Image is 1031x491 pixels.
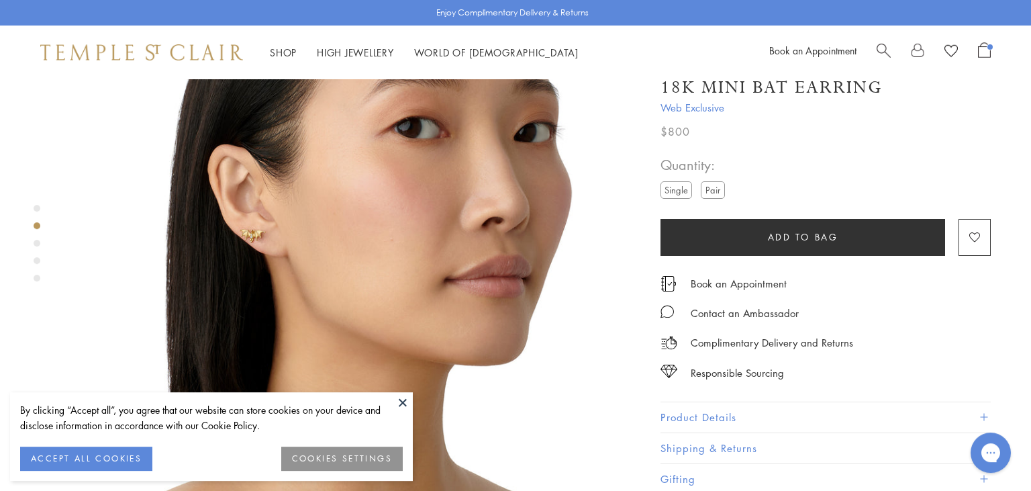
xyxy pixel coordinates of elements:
[660,402,991,433] button: Product Details
[660,433,991,463] button: Shipping & Returns
[20,447,152,471] button: ACCEPT ALL COOKIES
[414,46,579,59] a: World of [DEMOGRAPHIC_DATA]World of [DEMOGRAPHIC_DATA]
[317,46,394,59] a: High JewelleryHigh Jewellery
[660,181,692,198] label: Single
[660,334,677,351] img: icon_delivery.svg
[964,428,1018,478] iframe: Gorgias live chat messenger
[691,305,799,322] div: Contact an Ambassador
[691,334,853,351] p: Complimentary Delivery and Returns
[660,305,674,318] img: MessageIcon-01_2.svg
[436,6,589,19] p: Enjoy Complimentary Delivery & Returns
[40,44,243,60] img: Temple St. Clair
[660,219,945,256] button: Add to bag
[944,42,958,62] a: View Wishlist
[660,123,690,140] span: $800
[660,99,991,116] span: Web Exclusive
[691,276,787,291] a: Book an Appointment
[660,276,677,292] img: icon_appointment.svg
[270,44,579,61] nav: Main navigation
[660,76,883,99] h1: 18K Mini Bat Earring
[20,402,403,433] div: By clicking “Accept all”, you agree that our website can store cookies on your device and disclos...
[660,365,677,378] img: icon_sourcing.svg
[660,154,730,176] span: Quantity:
[270,46,297,59] a: ShopShop
[877,42,891,62] a: Search
[701,181,725,198] label: Pair
[281,447,403,471] button: COOKIES SETTINGS
[769,44,856,57] a: Book an Appointment
[691,365,784,382] div: Responsible Sourcing
[768,230,838,244] span: Add to bag
[34,202,40,292] div: Product gallery navigation
[978,42,991,62] a: Open Shopping Bag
